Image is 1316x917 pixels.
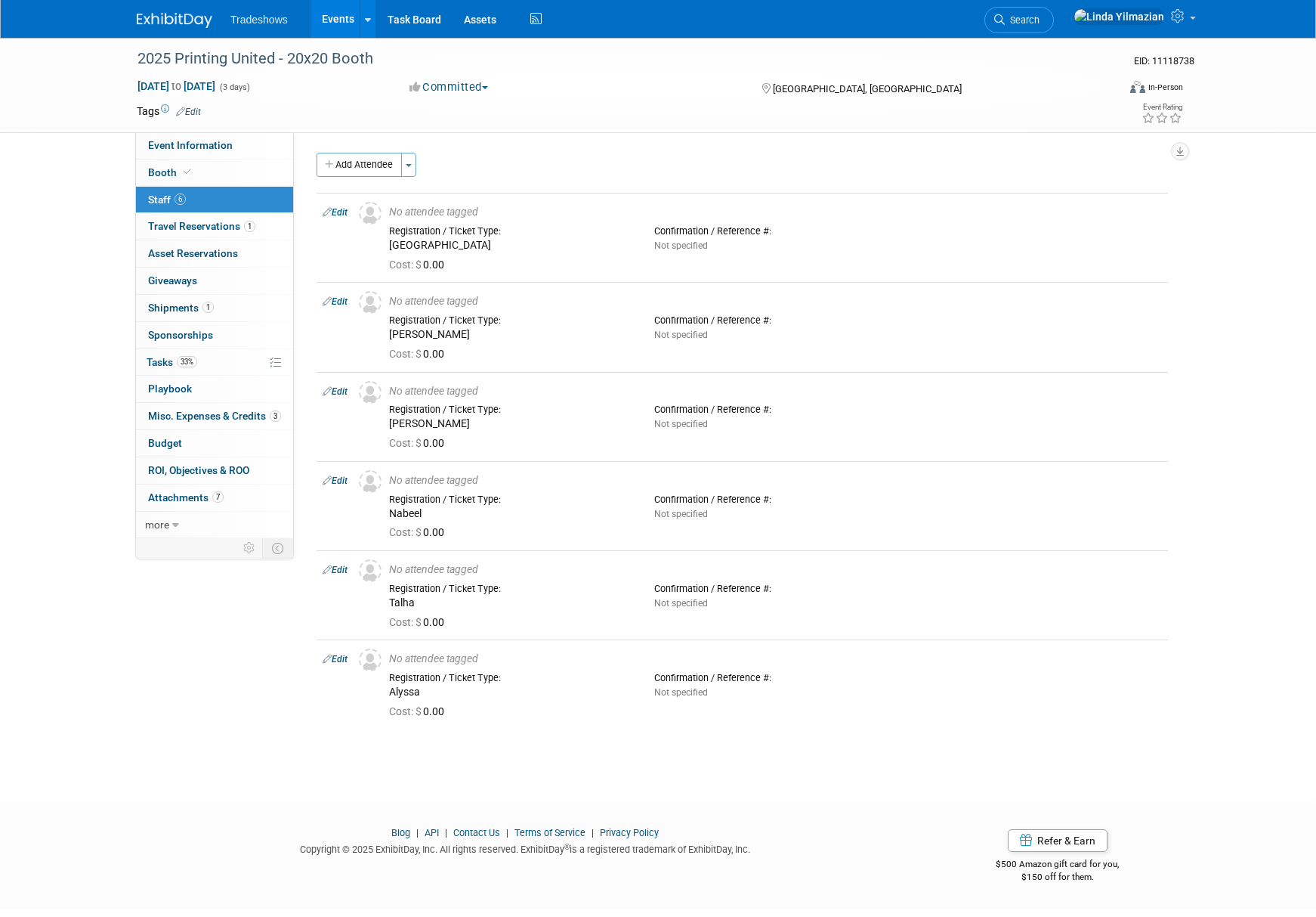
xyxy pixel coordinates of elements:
[136,485,293,511] a: Attachments7
[244,221,255,232] span: 1
[654,687,708,698] span: Not specified
[389,474,1162,488] div: No attendee tagged
[136,403,293,429] a: Misc. Expenses & Credits3
[389,583,632,595] div: Registration / Ticket Type:
[323,565,348,575] a: Edit
[1134,55,1194,67] span: Event ID: 11118738
[936,848,1180,883] div: $500 Amazon gift card for you,
[654,598,708,609] span: Not specified
[654,583,897,595] div: Confirmation / Reference #:
[323,654,348,665] a: Edit
[148,491,224,503] span: Attachments
[441,827,451,838] span: |
[136,295,293,321] a: Shipments1
[136,430,293,457] a: Budget
[137,839,913,857] div: Copyright © 2025 ExhibitDay, Inc. All rights reserved. ExhibitDay is a registered trademark of Ex...
[389,616,450,628] span: 0.00
[453,827,500,838] a: Contact Us
[389,437,423,449] span: Cost: $
[176,107,201,117] a: Edit
[263,538,294,558] td: Toggle Event Tabs
[654,240,708,251] span: Not specified
[137,13,212,28] img: ExhibitDay
[323,296,348,307] a: Edit
[389,705,450,717] span: 0.00
[270,410,281,422] span: 3
[404,79,494,95] button: Committed
[148,410,281,422] span: Misc. Expenses & Credits
[389,526,423,538] span: Cost: $
[654,330,708,340] span: Not specified
[359,470,382,493] img: Unassigned-User-Icon.png
[359,291,382,314] img: Unassigned-User-Icon.png
[230,14,288,26] span: Tradeshows
[389,385,1162,398] div: No attendee tagged
[389,494,632,506] div: Registration / Ticket Type:
[236,538,263,558] td: Personalize Event Tab Strip
[389,705,423,717] span: Cost: $
[412,827,422,838] span: |
[147,356,197,368] span: Tasks
[177,356,197,367] span: 33%
[389,672,632,684] div: Registration / Ticket Type:
[137,79,216,93] span: [DATE] [DATE]
[148,194,186,206] span: Staff
[389,404,632,416] div: Registration / Ticket Type:
[148,247,238,259] span: Asset Reservations
[389,259,423,271] span: Cost: $
[389,652,1162,666] div: No attendee tagged
[145,519,169,531] span: more
[136,376,293,402] a: Playbook
[600,827,659,838] a: Privacy Policy
[389,259,450,271] span: 0.00
[148,274,197,287] span: Giveaways
[323,207,348,218] a: Edit
[136,512,293,538] a: more
[136,240,293,267] a: Asset Reservations
[773,83,962,94] span: [GEOGRAPHIC_DATA], [GEOGRAPHIC_DATA]
[654,314,897,327] div: Confirmation / Reference #:
[148,329,213,341] span: Sponsorships
[1148,82,1183,93] div: In-Person
[359,381,382,404] img: Unassigned-User-Icon.png
[936,871,1180,884] div: $150 off for them.
[136,213,293,240] a: Travel Reservations1
[1130,81,1145,93] img: Format-Inperson.png
[389,314,632,327] div: Registration / Ticket Type:
[654,494,897,506] div: Confirmation / Reference #:
[175,194,186,205] span: 6
[317,153,402,177] button: Add Attendee
[148,464,249,476] span: ROI, Objectives & ROO
[136,322,293,349] a: Sponsorships
[389,328,632,342] div: [PERSON_NAME]
[588,827,598,838] span: |
[389,616,423,628] span: Cost: $
[148,220,255,232] span: Travel Reservations
[654,672,897,684] div: Confirmation / Reference #:
[359,559,382,582] img: Unassigned-User-Icon.png
[514,827,585,838] a: Terms of Service
[136,268,293,294] a: Giveaways
[389,437,450,449] span: 0.00
[359,202,382,225] img: Unassigned-User-Icon.png
[984,7,1054,33] a: Search
[169,80,184,92] span: to
[389,417,632,431] div: [PERSON_NAME]
[389,526,450,538] span: 0.00
[389,686,632,699] div: Alyssa
[148,302,214,314] span: Shipments
[137,104,201,119] td: Tags
[218,82,250,92] span: (3 days)
[654,419,708,429] span: Not specified
[1141,104,1182,111] div: Event Rating
[359,649,382,671] img: Unassigned-User-Icon.png
[148,139,233,151] span: Event Information
[389,563,1162,577] div: No attendee tagged
[654,404,897,416] div: Confirmation / Reference #:
[389,225,632,237] div: Registration / Ticket Type:
[389,239,632,252] div: [GEOGRAPHIC_DATA]
[389,596,632,610] div: Talha
[389,348,423,360] span: Cost: $
[132,45,1094,73] div: 2025 Printing United - 20x20 Booth
[1008,829,1107,852] a: Refer & Earn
